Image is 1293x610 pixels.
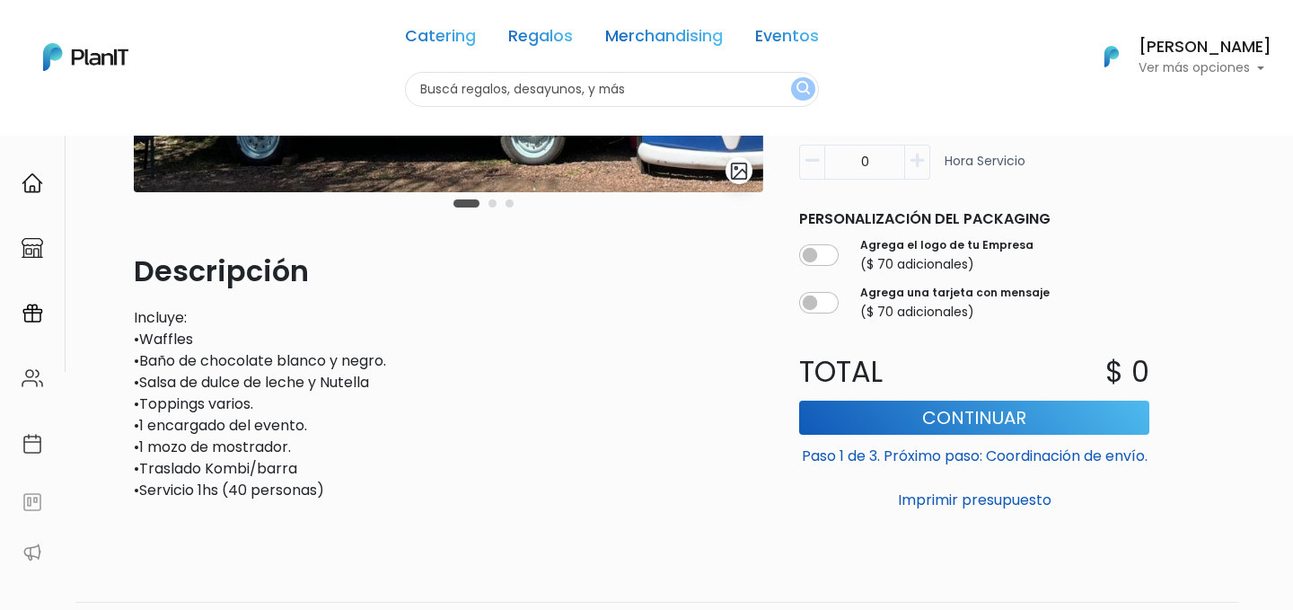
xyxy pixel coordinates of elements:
[1139,62,1271,75] p: Ver más opciones
[860,255,1034,274] p: ($ 70 adicionales)
[796,81,810,98] img: search_button-432b6d5273f82d61273b3651a40e1bd1b912527efae98b1b7a1b2c0702e16a8d.svg
[860,303,1050,322] p: ($ 70 adicionales)
[92,17,259,52] div: ¿Necesitás ayuda?
[449,192,518,214] div: Carousel Pagination
[22,172,43,194] img: home-e721727adea9d79c4d83392d1f703f7f8bce08238fde08b1acbfd93340b81755.svg
[1105,350,1149,393] p: $ 0
[799,208,1149,230] p: Personalización del packaging
[43,43,128,71] img: PlanIt Logo
[405,72,819,107] input: Buscá regalos, desayunos, y más
[729,161,750,181] img: gallery-light
[22,433,43,455] img: calendar-87d922413cdce8b2cf7b7f5f62616a5cf9e4887200fb71536465627b3292af00.svg
[22,237,43,259] img: marketplace-4ceaa7011d94191e9ded77b95e3339b90024bf715f7c57f8cf31f2d8c509eaba.svg
[799,438,1149,467] p: Paso 1 de 3. Próximo paso: Coordinación de envío.
[755,29,819,50] a: Eventos
[1139,40,1271,56] h6: [PERSON_NAME]
[22,491,43,513] img: feedback-78b5a0c8f98aac82b08bfc38622c3050aee476f2c9584af64705fc4e61158814.svg
[508,29,573,50] a: Regalos
[945,152,1025,187] p: Hora servicio
[1081,33,1271,80] button: PlanIt Logo [PERSON_NAME] Ver más opciones
[799,485,1149,516] button: Imprimir presupuesto
[134,250,763,293] p: Descripción
[453,199,479,208] button: Carousel Page 1 (Current Slide)
[22,367,43,389] img: people-662611757002400ad9ed0e3c099ab2801c6687ba6c219adb57efc949bc21e19d.svg
[799,401,1149,435] button: Continuar
[134,307,763,501] p: Incluye: •Waffles •Baño de chocolate blanco y negro. •Salsa de dulce de leche y Nutella •Topping...
[860,237,1034,253] label: Agrega el logo de tu Empresa
[860,285,1050,301] label: Agrega una tarjeta con mensaje
[506,199,514,208] button: Carousel Page 3
[22,303,43,324] img: campaigns-02234683943229c281be62815700db0a1741e53638e28bf9629b52c665b00959.svg
[788,350,974,393] p: Total
[488,199,497,208] button: Carousel Page 2
[22,542,43,563] img: partners-52edf745621dab592f3b2c58e3bca9d71375a7ef29c3b500c9f145b62cc070d4.svg
[405,29,476,50] a: Catering
[605,29,723,50] a: Merchandising
[1092,37,1131,76] img: PlanIt Logo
